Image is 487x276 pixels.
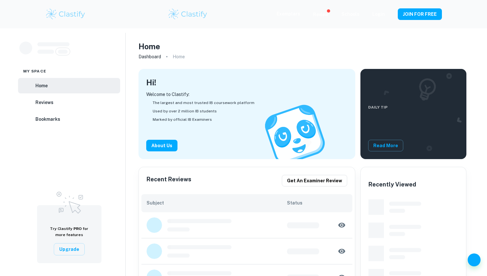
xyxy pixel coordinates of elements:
h6: Recent Reviews [147,175,191,186]
h4: Home [138,41,160,52]
h6: Bookmarks [35,116,60,123]
button: Read More [368,140,403,151]
h6: Subject [147,199,287,206]
button: Help and Feedback [468,253,481,266]
a: Dashboard [138,52,161,61]
span: PRO [73,226,82,231]
img: Clastify logo [167,8,208,21]
h6: Recently Viewed [368,180,416,189]
img: Clastify logo [45,8,86,21]
h4: Hi ! [146,77,156,88]
button: JOIN FOR FREE [398,8,442,20]
a: Login [372,12,385,17]
button: Upgrade [54,243,85,255]
a: Bookmarks [18,111,120,127]
a: Home [18,78,120,93]
a: Schools [341,12,359,17]
span: My space [23,68,46,74]
p: Home [173,53,185,60]
button: About Us [146,140,177,151]
p: Welcome to Clastify: [146,91,348,98]
span: Marked by official IB Examiners [153,117,212,122]
span: Daily Tip [368,104,403,110]
span: Used by over 2 million IB students [153,108,217,114]
h6: Home [35,82,48,89]
img: Upgrade to Pro [53,188,85,215]
h6: Try Clastify for more features [45,226,94,238]
h6: Reviews [35,99,53,106]
h6: Status [287,199,347,206]
p: Review [313,11,329,18]
a: Reviews [18,95,120,110]
p: Exemplars [277,10,300,17]
button: Get an examiner review [282,175,347,186]
span: The largest and most trusted IB coursework platform [153,100,254,106]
